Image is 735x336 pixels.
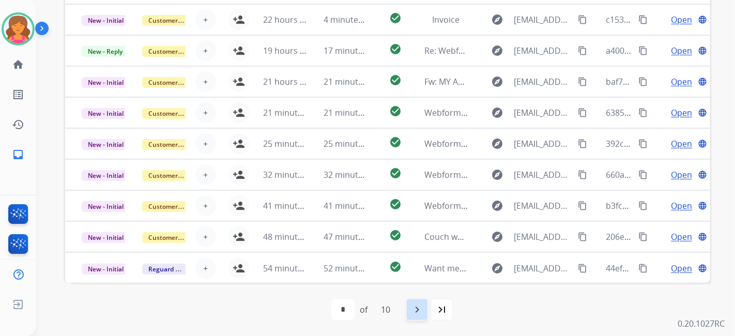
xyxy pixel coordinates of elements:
[638,108,648,117] mat-icon: content_copy
[491,106,503,119] mat-icon: explore
[233,44,245,57] mat-icon: person_add
[195,195,216,216] button: +
[578,201,587,210] mat-icon: content_copy
[389,167,402,179] mat-icon: check_circle
[82,77,130,88] span: New - Initial
[263,138,323,149] span: 25 minutes ago
[491,200,503,212] mat-icon: explore
[82,201,130,212] span: New - Initial
[324,14,379,25] span: 4 minutes ago
[82,15,130,26] span: New - Initial
[698,139,707,148] mat-icon: language
[424,138,659,149] span: Webform from [EMAIL_ADDRESS][DOMAIN_NAME] on [DATE]
[698,232,707,241] mat-icon: language
[204,169,208,181] span: +
[671,231,692,243] span: Open
[142,264,189,274] span: Reguard CS
[424,45,672,56] span: Re: Webform from [EMAIL_ADDRESS][DOMAIN_NAME] on [DATE]
[491,44,503,57] mat-icon: explore
[195,133,216,154] button: +
[389,261,402,273] mat-icon: check_circle
[514,200,572,212] span: [EMAIL_ADDRESS][DOMAIN_NAME]
[263,200,323,211] span: 41 minutes ago
[12,88,24,101] mat-icon: list_alt
[514,44,572,57] span: [EMAIL_ADDRESS][DOMAIN_NAME]
[82,139,130,150] span: New - Initial
[424,107,659,118] span: Webform from [EMAIL_ADDRESS][DOMAIN_NAME] on [DATE]
[514,231,572,243] span: [EMAIL_ADDRESS][DOMAIN_NAME]
[424,76,622,87] span: Fw: MY ACURA PARTS: Order #15334 Items Shipped
[671,169,692,181] span: Open
[4,14,33,43] img: avatar
[514,13,572,26] span: [EMAIL_ADDRESS][DOMAIN_NAME]
[638,170,648,179] mat-icon: content_copy
[360,303,367,316] div: of
[142,170,209,181] span: Customer Support
[142,139,209,150] span: Customer Support
[195,102,216,123] button: +
[389,12,402,24] mat-icon: check_circle
[233,75,245,88] mat-icon: person_add
[233,138,245,150] mat-icon: person_add
[578,77,587,86] mat-icon: content_copy
[424,231,486,242] span: Couch warranty
[698,77,707,86] mat-icon: language
[671,75,692,88] span: Open
[678,317,725,330] p: 0.20.1027RC
[578,232,587,241] mat-icon: content_copy
[233,262,245,274] mat-icon: person_add
[491,169,503,181] mat-icon: explore
[638,77,648,86] mat-icon: content_copy
[233,13,245,26] mat-icon: person_add
[373,299,399,320] div: 10
[204,13,208,26] span: +
[671,200,692,212] span: Open
[514,169,572,181] span: [EMAIL_ADDRESS][DOMAIN_NAME]
[698,201,707,210] mat-icon: language
[671,13,692,26] span: Open
[263,107,323,118] span: 21 minutes ago
[638,15,648,24] mat-icon: content_copy
[324,76,384,87] span: 21 minutes ago
[389,105,402,117] mat-icon: check_circle
[698,170,707,179] mat-icon: language
[12,118,24,131] mat-icon: history
[324,45,384,56] span: 17 minutes ago
[82,46,129,57] span: New - Reply
[204,231,208,243] span: +
[578,15,587,24] mat-icon: content_copy
[389,136,402,148] mat-icon: check_circle
[204,200,208,212] span: +
[698,46,707,55] mat-icon: language
[82,108,130,119] span: New - Initial
[638,139,648,148] mat-icon: content_copy
[411,303,423,316] mat-icon: navigate_next
[578,170,587,179] mat-icon: content_copy
[578,108,587,117] mat-icon: content_copy
[142,108,209,119] span: Customer Support
[424,200,659,211] span: Webform from [EMAIL_ADDRESS][DOMAIN_NAME] on [DATE]
[82,232,130,243] span: New - Initial
[233,231,245,243] mat-icon: person_add
[698,108,707,117] mat-icon: language
[324,231,384,242] span: 47 minutes ago
[578,139,587,148] mat-icon: content_copy
[195,258,216,279] button: +
[142,46,209,57] span: Customer Support
[491,262,503,274] mat-icon: explore
[514,75,572,88] span: [EMAIL_ADDRESS][DOMAIN_NAME]
[195,71,216,92] button: +
[263,231,323,242] span: 48 minutes ago
[204,138,208,150] span: +
[263,76,314,87] span: 21 hours ago
[142,201,209,212] span: Customer Support
[263,45,314,56] span: 19 hours ago
[389,198,402,210] mat-icon: check_circle
[324,200,384,211] span: 41 minutes ago
[204,262,208,274] span: +
[204,44,208,57] span: +
[324,107,384,118] span: 21 minutes ago
[142,15,209,26] span: Customer Support
[12,58,24,71] mat-icon: home
[638,232,648,241] mat-icon: content_copy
